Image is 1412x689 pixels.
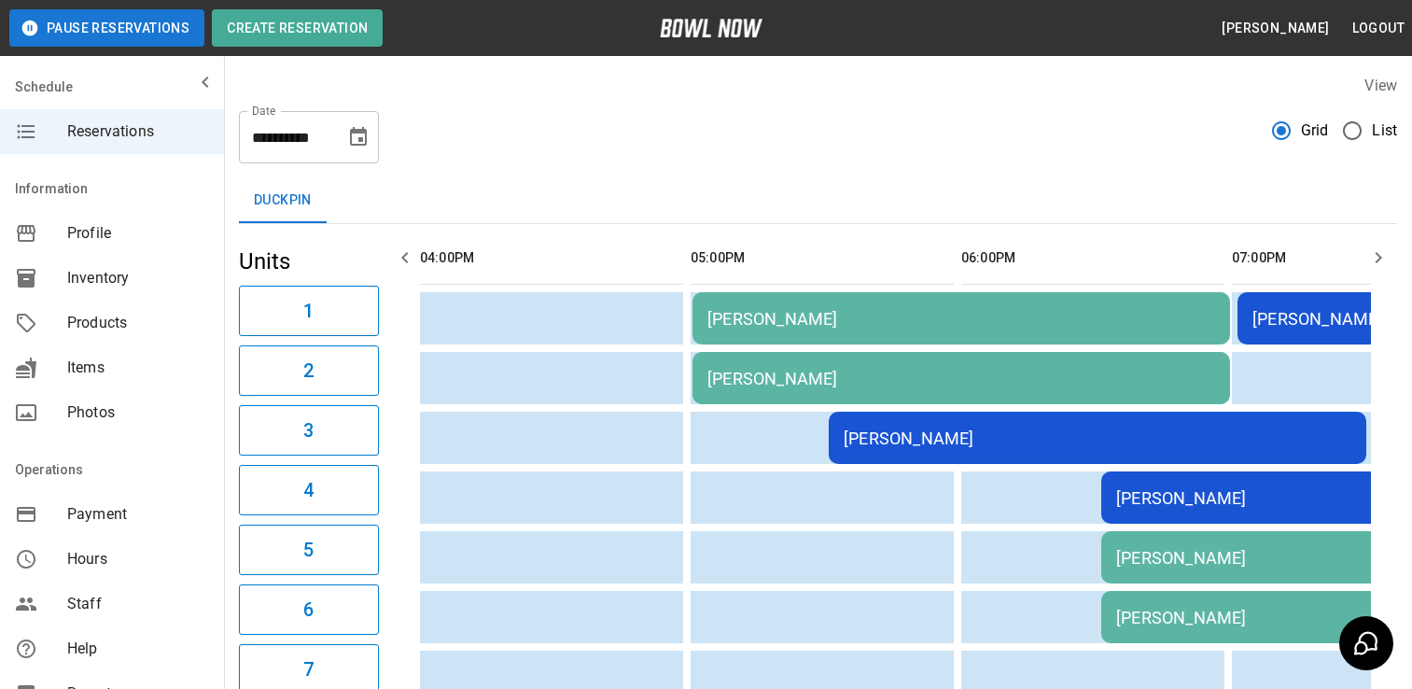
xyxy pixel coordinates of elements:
span: Photos [67,401,209,424]
h6: 1 [303,296,314,326]
div: [PERSON_NAME] [707,309,1215,329]
button: [PERSON_NAME] [1214,11,1336,46]
span: Profile [67,222,209,245]
span: Grid [1301,120,1329,142]
div: [PERSON_NAME] [707,369,1215,388]
span: Help [67,638,209,660]
span: Staff [67,593,209,615]
h6: 4 [303,475,314,505]
span: Reservations [67,120,209,143]
span: Products [67,312,209,334]
button: Choose date, selected date is Oct 10, 2025 [340,119,377,156]
span: List [1372,120,1397,142]
th: 06:00PM [961,232,1224,285]
div: inventory tabs [239,178,1397,223]
span: Payment [67,503,209,526]
button: 1 [239,286,379,336]
span: Inventory [67,267,209,289]
button: Create Reservation [212,9,383,47]
div: [PERSON_NAME] [844,429,1351,448]
span: Items [67,357,209,379]
button: 2 [239,345,379,396]
h5: Units [239,246,379,276]
th: 04:00PM [420,232,683,285]
label: View [1364,77,1397,94]
button: 4 [239,465,379,515]
h6: 2 [303,356,314,386]
th: 05:00PM [691,232,954,285]
h6: 3 [303,415,314,445]
button: 5 [239,525,379,575]
button: 6 [239,584,379,635]
h6: 6 [303,595,314,625]
span: Hours [67,548,209,570]
h6: 7 [303,654,314,684]
h6: 5 [303,535,314,565]
button: Logout [1345,11,1412,46]
button: Duckpin [239,178,327,223]
button: 3 [239,405,379,456]
button: Pause Reservations [9,9,204,47]
img: logo [660,19,762,37]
